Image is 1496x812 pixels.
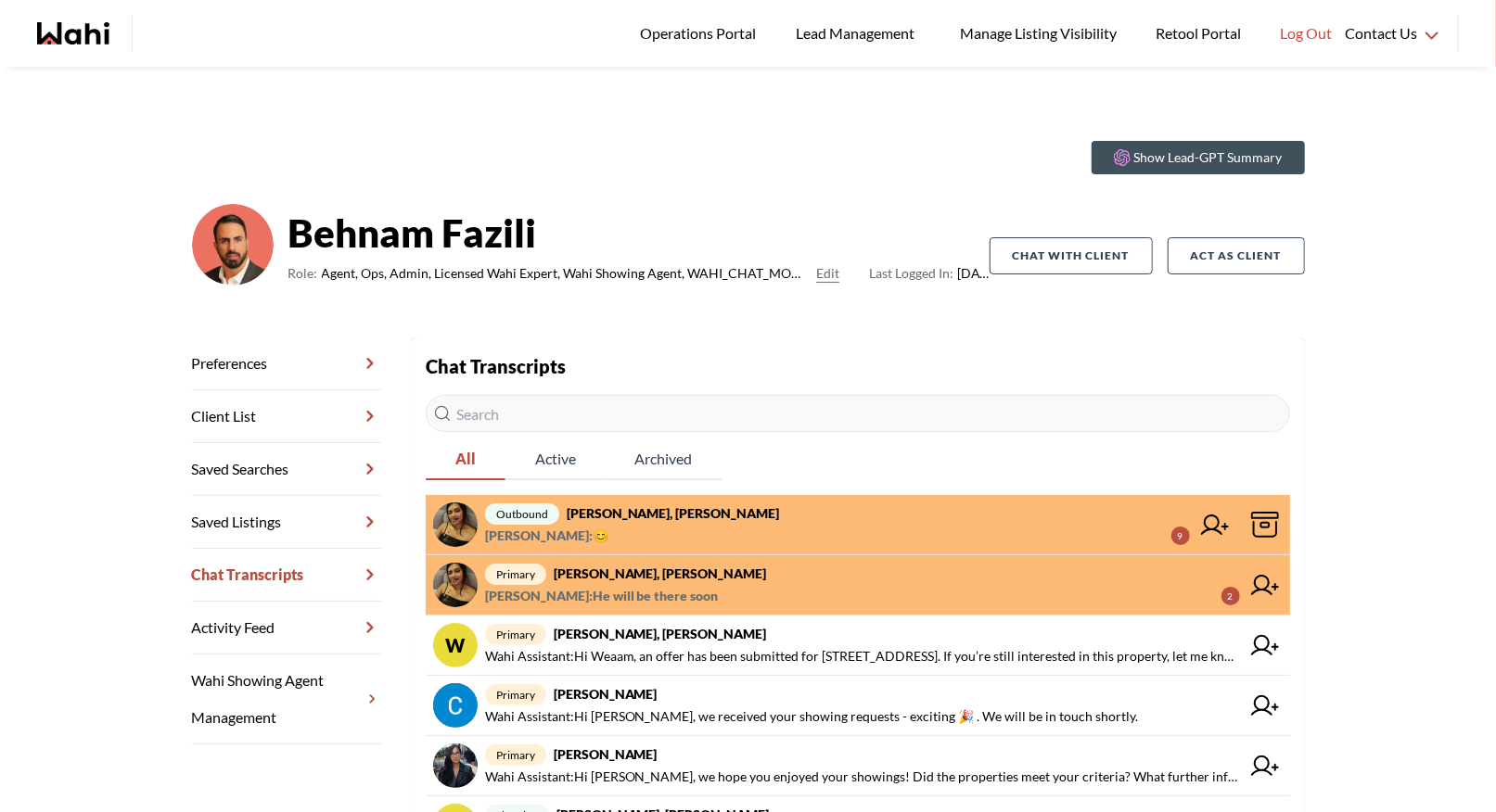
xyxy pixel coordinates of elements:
button: Edit [816,262,839,285]
strong: [PERSON_NAME], [PERSON_NAME] [554,626,767,641]
img: cf9ae410c976398e.png [192,204,274,285]
button: All [426,439,505,480]
strong: [PERSON_NAME], [PERSON_NAME] [554,565,767,581]
span: Manage Listing Visibility [954,21,1122,45]
a: primary[PERSON_NAME]Wahi Assistant:Hi [PERSON_NAME], we hope you enjoyed your showings! Did the p... [426,736,1290,796]
span: Active [505,439,606,478]
span: primary [485,564,546,585]
a: primary[PERSON_NAME], [PERSON_NAME][PERSON_NAME]:He will be there soon2 [426,555,1290,615]
strong: Chat Transcripts [426,355,566,377]
span: primary [485,624,546,645]
button: Archived [606,439,722,480]
strong: [PERSON_NAME] [554,686,658,702]
input: Search [426,395,1290,432]
p: Show Lead-GPT Summary [1134,148,1283,167]
img: chat avatar [433,502,478,547]
span: Retool Portal [1156,21,1247,45]
div: 2 [1221,587,1240,605]
span: Last Logged In: [869,265,953,281]
span: [PERSON_NAME] : 😊 [485,525,608,547]
a: Saved Listings [192,496,381,549]
span: Wahi Assistant : Hi [PERSON_NAME], we hope you enjoyed your showings! Did the properties meet you... [485,766,1240,788]
a: Wahi homepage [37,22,109,44]
span: Lead Management [796,21,921,45]
img: chat avatar [433,563,478,607]
span: Archived [606,439,722,478]
span: Operations Portal [640,21,762,45]
span: All [426,439,505,478]
a: Chat Transcripts [192,549,381,602]
span: Log Out [1280,21,1332,45]
a: Wahi Showing Agent Management [192,654,381,744]
button: Chat with client [990,237,1153,274]
span: primary [485,744,546,766]
a: Client List [192,390,381,443]
img: chat avatar [433,743,478,788]
a: outbound[PERSON_NAME], [PERSON_NAME][PERSON_NAME]:😊9 [426,495,1290,555]
strong: [PERSON_NAME] [554,746,658,762]
div: 9 [1171,527,1190,545]
span: [DATE] [869,262,989,285]
a: Saved Searches [192,443,381,496]
a: Activity Feed [192,602,381,654]
a: primary[PERSON_NAME]Wahi Assistant:Hi [PERSON_NAME], we received your showing requests - exciting... [426,676,1290,736]
a: Wprimary[PERSON_NAME], [PERSON_NAME]Wahi Assistant:Hi Weaam, an offer has been submitted for [STR... [426,615,1290,676]
button: Act as Client [1168,237,1305,274]
div: W [433,623,478,667]
img: chat avatar [433,683,478,728]
span: outbound [485,503,559,525]
strong: [PERSON_NAME], [PERSON_NAME] [567,505,780,521]
a: Preferences [192,337,381,390]
strong: Behnam Fazili [288,205,990,260]
button: Active [505,439,606,480]
span: Role: [288,262,318,285]
span: primary [485,684,546,705]
span: Wahi Assistant : Hi Weaam, an offer has been submitted for [STREET_ADDRESS]. If you’re still inte... [485,645,1240,667]
span: Agent, Ops, Admin, Licensed Wahi Expert, Wahi Showing Agent, WAHI_CHAT_MODERATOR [322,262,810,285]
button: Show Lead-GPT Summary [1092,141,1305,174]
span: [PERSON_NAME] : He will be there soon [485,585,719,607]
span: Wahi Assistant : Hi [PERSON_NAME], we received your showing requests - exciting 🎉 . We will be in... [485,705,1139,728]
